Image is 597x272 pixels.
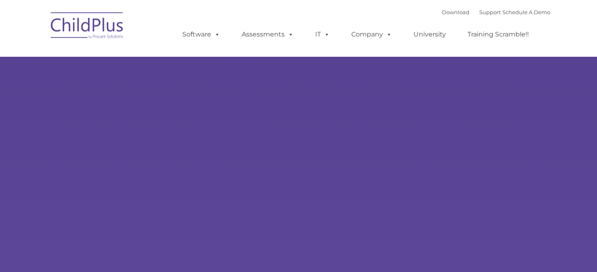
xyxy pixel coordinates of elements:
[502,9,550,15] a: Schedule A Demo
[405,26,454,43] a: University
[479,9,501,15] a: Support
[459,26,537,43] a: Training Scramble!!
[307,26,338,43] a: IT
[234,26,302,43] a: Assessments
[47,6,128,47] img: ChildPlus by Procare Solutions
[442,9,469,15] a: Download
[174,26,228,43] a: Software
[343,26,400,43] a: Company
[442,9,550,15] font: |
